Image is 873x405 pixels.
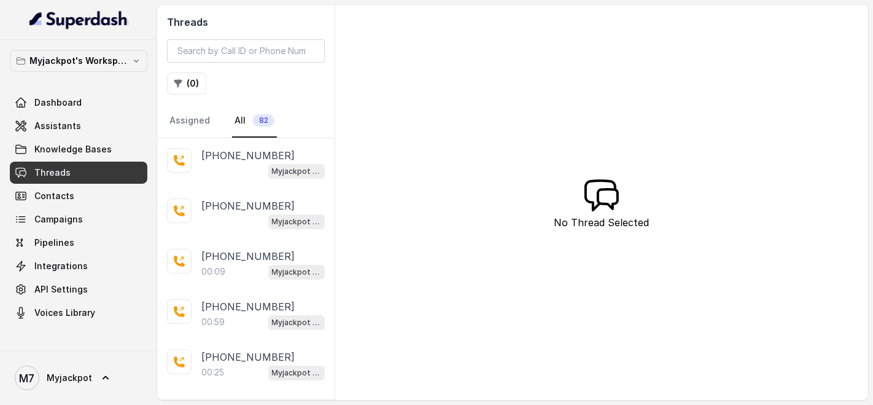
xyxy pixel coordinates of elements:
p: [PHONE_NUMBER] [201,199,295,213]
a: Integrations [10,255,147,277]
p: No Thread Selected [554,215,649,230]
nav: Tabs [167,104,325,138]
p: [PHONE_NUMBER] [201,249,295,264]
a: Assistants [10,115,147,137]
a: Voices Library [10,302,147,324]
p: [PHONE_NUMBER] [201,350,295,364]
p: [PHONE_NUMBER] [201,299,295,314]
button: (0) [167,73,206,95]
span: Voices Library [34,307,95,319]
a: Knowledge Bases [10,138,147,160]
input: Search by Call ID or Phone Number [167,39,325,63]
a: Contacts [10,185,147,207]
span: API Settings [34,283,88,296]
span: Campaigns [34,213,83,226]
p: Myjackpot agent [272,317,321,329]
a: Pipelines [10,232,147,254]
p: 00:59 [201,316,225,328]
p: Myjackpot agent [272,216,321,228]
p: Myjackpot agent [272,266,321,278]
button: Myjackpot's Workspace [10,50,147,72]
a: All82 [232,104,277,138]
p: Myjackpot agent [272,165,321,178]
span: Integrations [34,260,88,272]
text: M7 [20,372,35,385]
img: light.svg [29,10,128,29]
span: Threads [34,167,71,179]
a: API Settings [10,278,147,301]
p: 00:09 [201,265,225,278]
span: Pipelines [34,237,74,249]
span: Myjackpot [47,372,92,384]
h2: Threads [167,15,325,29]
p: [PHONE_NUMBER] [201,148,295,163]
p: 00:25 [201,366,224,379]
a: Myjackpot [10,361,147,395]
span: Dashboard [34,96,82,109]
p: Myjackpot agent [272,367,321,379]
span: Assistants [34,120,81,132]
a: Dashboard [10,92,147,114]
span: Contacts [34,190,74,202]
span: Knowledge Bases [34,143,112,155]
span: 82 [253,114,274,127]
p: Myjackpot's Workspace [29,53,128,68]
a: Campaigns [10,208,147,230]
a: Assigned [167,104,212,138]
a: Threads [10,162,147,184]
